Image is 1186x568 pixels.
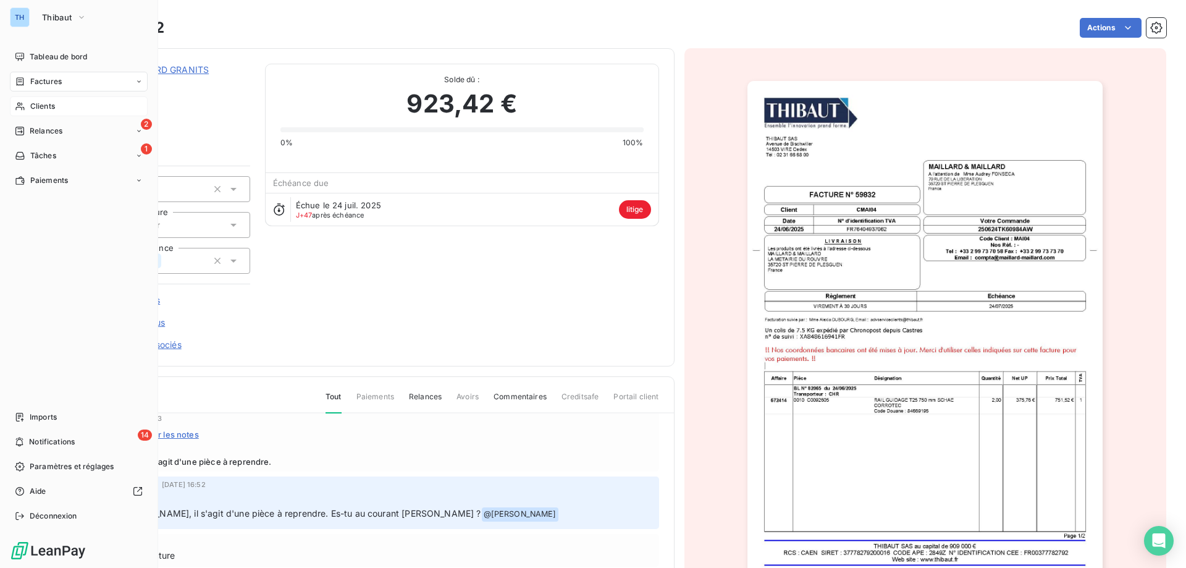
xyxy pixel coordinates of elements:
span: Paramètres et réglages [30,461,114,472]
span: CMAI04 [97,78,250,88]
span: 1 [141,143,152,155]
span: Tout [326,391,342,413]
div: TH [10,7,30,27]
span: Imports [30,412,57,423]
span: 100% [623,137,644,148]
span: Portail client [613,391,658,412]
span: [DATE] 16:52 [162,481,206,488]
span: Échue le 24 juil. 2025 [296,200,381,210]
img: Logo LeanPay [10,541,86,561]
span: Solde dû : [280,74,644,85]
span: Relances [30,125,62,137]
span: @ [PERSON_NAME] [482,507,558,522]
span: Tâches [30,150,56,161]
span: Notifications [29,436,75,447]
span: D'après [PERSON_NAME], il s'agit d'une pièce à reprendre. Es-tu au courant [PERSON_NAME] ? [82,508,481,519]
span: Masquer les notes [127,430,199,439]
a: Aide [10,481,148,501]
button: Actions [1080,18,1142,38]
span: Notes : [80,443,654,453]
div: Open Intercom Messenger [1144,526,1174,556]
span: Paiements [356,391,394,412]
span: Tableau de bord [30,51,87,62]
span: Échéance due [273,178,329,188]
span: J+47 [296,211,313,219]
span: 14 [138,430,152,441]
span: Factures [30,76,62,87]
span: Clients [30,101,55,112]
span: Creditsafe [561,391,599,412]
span: 923,42 € [406,85,516,122]
span: SCT avec client. Il s'agit d'une pièce à reprendre. [80,457,654,467]
span: Aide [30,486,46,497]
span: litige [619,200,651,219]
span: 0% [280,137,293,148]
span: après échéance [296,211,364,219]
span: Thibaut [42,12,72,22]
span: Relances [409,391,442,412]
span: 2 [141,119,152,130]
span: Commentaires [494,391,547,412]
span: Avoirs [456,391,479,412]
span: Déconnexion [30,511,77,522]
span: Paiements [30,175,68,186]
